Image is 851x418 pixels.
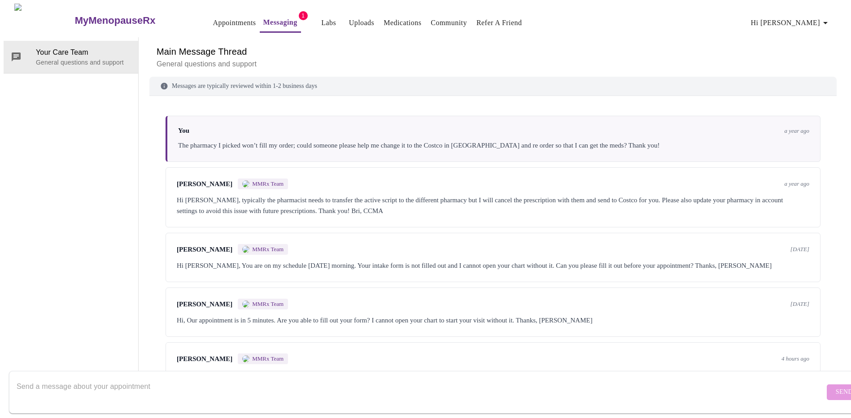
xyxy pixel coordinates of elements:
span: [PERSON_NAME] [177,246,232,253]
span: MMRx Team [252,180,284,187]
a: Medications [384,17,421,29]
a: Community [431,17,467,29]
button: Appointments [209,14,259,32]
button: Medications [380,14,425,32]
div: The pharmacy I picked won’t fill my order; could someone please help me change it to the Costco i... [178,140,809,151]
button: Messaging [260,13,301,33]
a: Appointments [213,17,256,29]
span: Hi [PERSON_NAME] [751,17,831,29]
span: a year ago [784,127,809,135]
button: Hi [PERSON_NAME] [747,14,834,32]
a: MyMenopauseRx [74,5,191,36]
span: MMRx Team [252,355,284,362]
img: MMRX [242,180,249,187]
img: MMRX [242,355,249,362]
img: MMRX [242,246,249,253]
p: General questions and support [157,59,829,70]
button: Labs [314,14,343,32]
button: Refer a Friend [473,14,526,32]
div: Hi [PERSON_NAME], typically the pharmacist needs to transfer the active script to the different p... [177,195,809,216]
img: MMRX [242,300,249,308]
div: Hi [PERSON_NAME], You are on my schedule [DATE] morning. Your intake form is not filled out and I... [177,260,809,271]
p: General questions and support [36,58,131,67]
a: Labs [321,17,336,29]
div: Your Care TeamGeneral questions and support [4,41,138,73]
textarea: Send a message about your appointment [17,378,825,406]
span: 4 hours ago [781,355,809,362]
h6: Main Message Thread [157,44,829,59]
span: [PERSON_NAME] [177,300,232,308]
button: Uploads [345,14,378,32]
span: a year ago [784,180,809,187]
span: [PERSON_NAME] [177,355,232,363]
span: You [178,127,189,135]
a: Uploads [349,17,375,29]
a: Messaging [263,16,297,29]
span: Your Care Team [36,47,131,58]
h3: MyMenopauseRx [75,15,156,26]
button: Community [427,14,471,32]
span: [DATE] [790,300,809,308]
span: 1 [299,11,308,20]
div: Hi, Our appointment is in 5 minutes. Are you able to fill out your form? I cannot open your chart... [177,315,809,326]
a: Refer a Friend [476,17,522,29]
div: Messages are typically reviewed within 1-2 business days [149,77,837,96]
span: MMRx Team [252,300,284,308]
span: [PERSON_NAME] [177,180,232,188]
span: MMRx Team [252,246,284,253]
img: MyMenopauseRx Logo [14,4,74,37]
span: [DATE] [790,246,809,253]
